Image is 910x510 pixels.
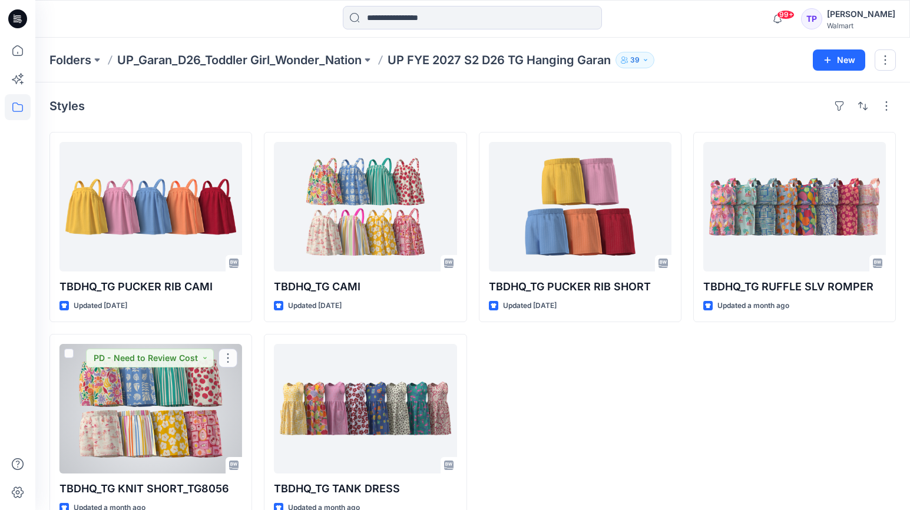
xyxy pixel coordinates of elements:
[59,344,242,473] a: TBDHQ_TG KNIT SHORT_TG8056
[813,49,865,71] button: New
[74,300,127,312] p: Updated [DATE]
[274,142,456,271] a: TBDHQ_TG CAMI
[288,300,342,312] p: Updated [DATE]
[827,7,895,21] div: [PERSON_NAME]
[489,142,671,271] a: TBDHQ_TG PUCKER RIB SHORT
[703,279,886,295] p: TBDHQ_TG RUFFLE SLV ROMPER
[777,10,795,19] span: 99+
[827,21,895,30] div: Walmart
[274,481,456,497] p: TBDHQ_TG TANK DRESS
[616,52,654,68] button: 39
[703,142,886,271] a: TBDHQ_TG RUFFLE SLV ROMPER
[59,142,242,271] a: TBDHQ_TG PUCKER RIB CAMI
[117,52,362,68] a: UP_Garan_D26_Toddler Girl_Wonder_Nation
[717,300,789,312] p: Updated a month ago
[503,300,557,312] p: Updated [DATE]
[630,54,640,67] p: 39
[274,279,456,295] p: TBDHQ_TG CAMI
[49,52,91,68] a: Folders
[59,279,242,295] p: TBDHQ_TG PUCKER RIB CAMI
[489,279,671,295] p: TBDHQ_TG PUCKER RIB SHORT
[388,52,611,68] p: UP FYE 2027 S2 D26 TG Hanging Garan
[49,99,85,113] h4: Styles
[801,8,822,29] div: TP
[59,481,242,497] p: TBDHQ_TG KNIT SHORT_TG8056
[274,344,456,473] a: TBDHQ_TG TANK DRESS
